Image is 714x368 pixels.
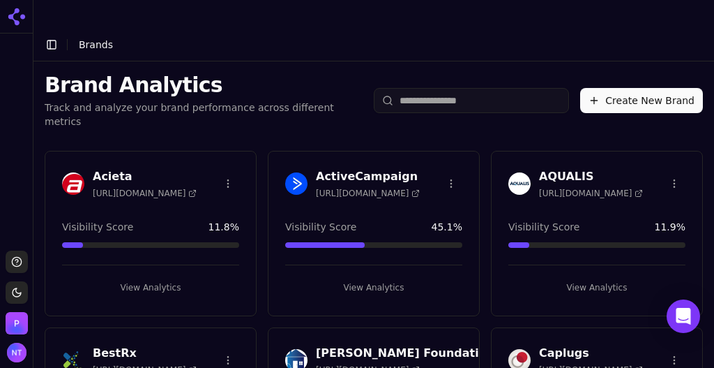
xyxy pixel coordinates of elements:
[285,220,356,234] span: Visibility Score
[539,345,643,362] h3: Caplugs
[285,172,307,195] img: ActiveCampaign
[93,345,197,362] h3: BestRx
[539,188,643,199] span: [URL][DOMAIN_NAME]
[539,168,643,185] h3: AQUALIS
[93,168,197,185] h3: Acieta
[6,312,28,334] button: Open organization switcher
[45,101,363,128] p: Track and analyze your brand performance across different metrics
[508,172,531,195] img: AQUALIS
[93,188,197,199] span: [URL][DOMAIN_NAME]
[7,343,26,362] img: Nate Tower
[62,277,239,299] button: View Analytics
[316,168,420,185] h3: ActiveCampaign
[508,220,579,234] span: Visibility Score
[508,277,685,299] button: View Analytics
[285,277,462,299] button: View Analytics
[316,188,420,199] span: [URL][DOMAIN_NAME]
[7,343,26,362] button: Open user button
[667,300,700,333] div: Open Intercom Messenger
[580,88,703,113] button: Create New Brand
[208,220,239,234] span: 11.8 %
[62,172,84,195] img: Acieta
[62,220,133,234] span: Visibility Score
[45,73,363,98] h1: Brand Analytics
[79,39,113,50] span: Brands
[316,345,566,362] h3: [PERSON_NAME] Foundation Specialists
[655,220,685,234] span: 11.9 %
[79,38,113,52] nav: breadcrumb
[6,312,28,334] img: Perrill
[432,220,462,234] span: 45.1 %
